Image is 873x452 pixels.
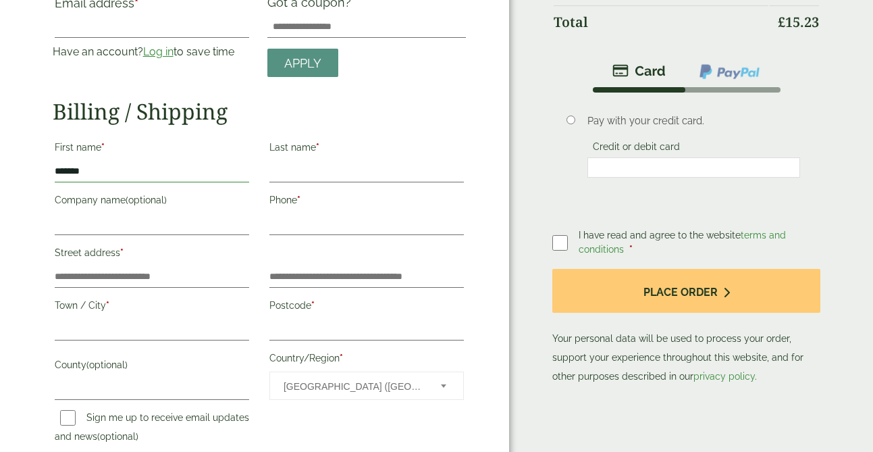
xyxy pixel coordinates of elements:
abbr: required [340,353,343,363]
bdi: 15.23 [778,13,819,31]
span: (optional) [126,195,167,205]
abbr: required [106,300,109,311]
label: Street address [55,243,249,266]
p: Have an account? to save time [53,44,251,60]
p: Your personal data will be used to process your order, support your experience throughout this we... [552,269,820,386]
label: Town / City [55,296,249,319]
span: I have read and agree to the website [579,230,786,255]
a: Apply [267,49,338,78]
label: Sign me up to receive email updates and news [55,412,249,446]
span: United Kingdom (UK) [284,372,423,401]
span: £ [778,13,785,31]
label: Last name [269,138,464,161]
img: stripe.png [612,63,666,79]
span: (optional) [97,431,138,442]
input: Sign me up to receive email updates and news(optional) [60,410,76,426]
span: Apply [284,56,321,71]
h2: Billing / Shipping [53,99,467,124]
abbr: required [101,142,105,153]
label: Company name [55,191,249,214]
abbr: required [311,300,315,311]
label: Phone [269,191,464,214]
label: First name [55,138,249,161]
label: Postcode [269,296,464,319]
img: ppcp-gateway.png [698,63,761,80]
p: Pay with your credit card. [587,114,800,128]
label: County [55,355,249,378]
iframe: Secure card payment input frame [591,161,796,174]
a: Log in [143,45,174,58]
button: Place order [552,269,820,313]
label: Country/Region [269,349,464,372]
span: Country/Region [269,372,464,400]
abbr: required [120,247,124,258]
abbr: required [629,244,633,255]
span: (optional) [86,359,128,370]
a: privacy policy [693,371,755,382]
label: Credit or debit card [587,141,685,156]
abbr: required [316,142,319,153]
th: Total [554,5,768,39]
abbr: required [297,195,300,205]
